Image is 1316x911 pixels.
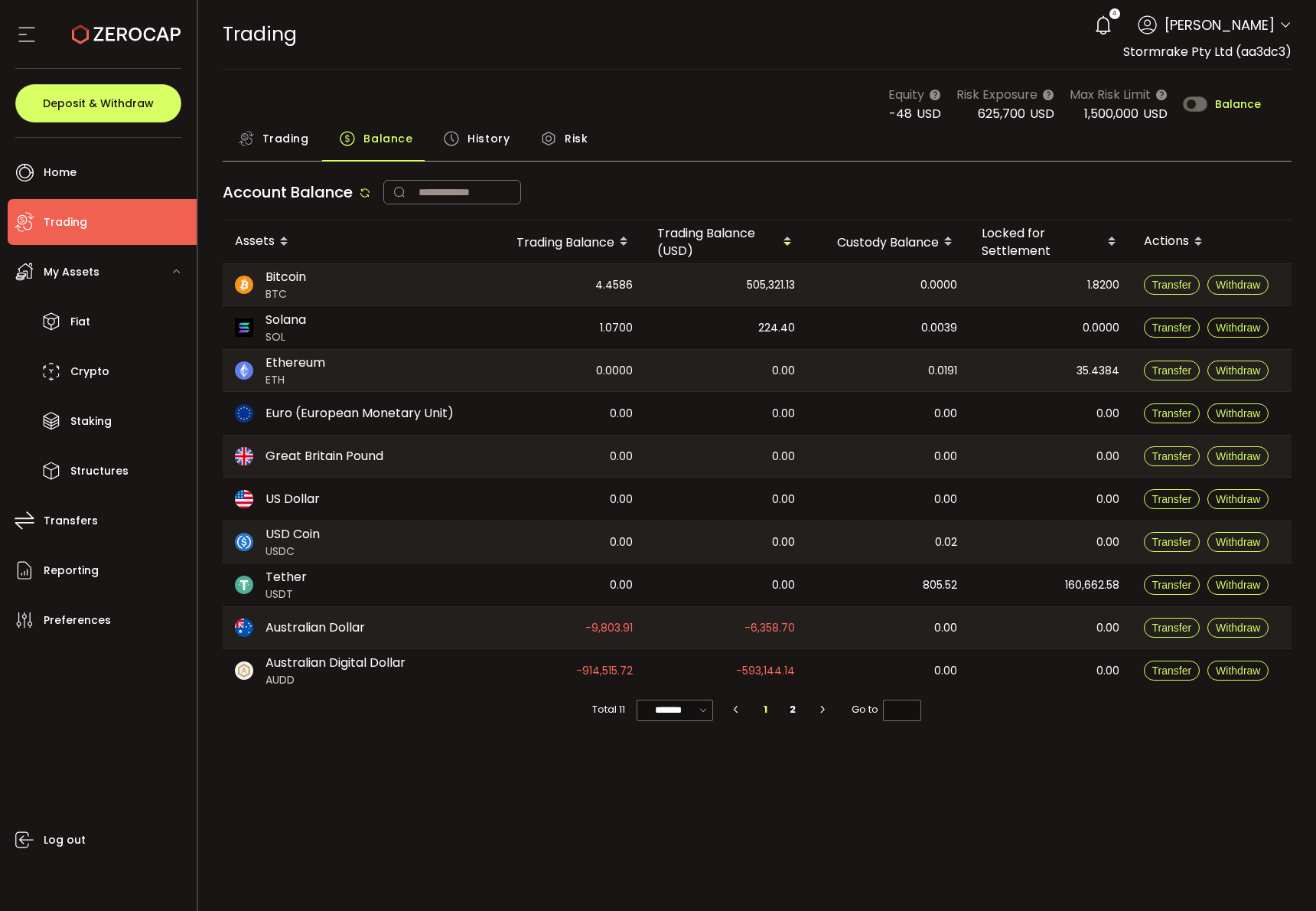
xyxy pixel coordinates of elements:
span: Transfer [1152,493,1192,505]
span: 0.0000 [1083,319,1119,337]
span: Preferences [44,609,111,632]
span: Withdraw [1216,322,1260,334]
span: Withdraw [1216,279,1260,291]
button: Transfer [1144,575,1200,595]
span: Balance [363,123,412,154]
span: 0.0000 [596,362,633,380]
span: USD [917,105,941,122]
span: SOL [265,329,306,345]
span: 0.00 [934,662,957,680]
span: Withdraw [1216,407,1260,420]
span: Withdraw [1216,622,1260,634]
span: Trading [44,211,87,233]
span: Account Balance [223,181,353,203]
span: 0.00 [1096,619,1119,637]
div: Locked for Settlement [969,224,1132,260]
button: Withdraw [1207,318,1269,338]
span: 0.00 [772,576,795,594]
span: 0.00 [610,534,633,551]
span: Go to [852,699,921,720]
span: -914,515.72 [576,662,633,680]
button: Withdraw [1207,361,1269,380]
span: Withdraw [1216,664,1260,677]
span: Transfer [1152,622,1192,634]
span: 4 [1112,8,1116,19]
span: 0.00 [772,448,795,465]
button: Transfer [1144,489,1200,509]
span: Ethereum [265,354,325,372]
span: 0.00 [1096,448,1119,465]
img: zuPXiwguUFiBOIQyqLOiXsnnNitlx7q4LCwEbLHADjIpTka+Lip0HH8D0VTrd02z+wEAAAAASUVORK5CYII= [235,661,253,680]
img: eur_portfolio.svg [235,404,253,423]
span: 35.4384 [1077,362,1119,380]
span: Bitcoin [265,268,306,286]
span: Stormrake Pty Ltd (aa3dc3) [1123,43,1292,60]
span: 1.8200 [1087,276,1119,294]
span: -593,144.14 [736,662,795,680]
span: 0.00 [610,491,633,508]
span: Transfer [1152,279,1192,291]
img: usdc_portfolio.svg [235,533,253,551]
span: Staking [70,410,112,433]
span: Withdraw [1216,579,1260,591]
button: Transfer [1144,361,1200,380]
span: Australian Dollar [265,619,365,637]
span: Crypto [70,361,109,383]
span: -6,358.70 [744,619,795,637]
span: Transfer [1152,407,1192,420]
span: 0.00 [772,534,795,551]
span: Australian Digital Dollar [265,654,406,672]
span: History [467,123,510,154]
span: Risk [565,123,588,154]
span: Risk Exposure [956,85,1037,104]
span: Max Risk Limit [1070,85,1151,104]
span: 0.0000 [920,276,957,294]
span: 0.02 [935,534,957,551]
span: 0.00 [772,362,795,380]
span: Deposit & Withdraw [43,98,154,109]
span: 0.00 [934,448,957,465]
span: USDT [265,586,307,602]
img: usdt_portfolio.svg [235,576,253,594]
span: AUDD [265,672,406,688]
span: -9,803.91 [585,619,633,637]
button: Transfer [1144,403,1200,423]
li: 1 [752,699,780,720]
span: Fiat [70,311,90,333]
span: USD Coin [265,525,320,544]
span: Transfers [44,510,98,532]
span: 625,700 [978,105,1025,122]
span: Transfer [1152,322,1192,334]
span: Equity [888,85,924,104]
span: USD [1030,105,1054,122]
span: ETH [265,372,325,388]
button: Withdraw [1207,661,1269,681]
img: gbp_portfolio.svg [235,447,253,465]
div: Assets [223,229,483,255]
img: btc_portfolio.svg [235,276,253,294]
span: Balance [1215,99,1261,109]
button: Transfer [1144,318,1200,338]
button: Withdraw [1207,618,1269,638]
span: 1,500,000 [1084,105,1138,122]
span: 224.40 [758,319,795,337]
span: Withdraw [1216,536,1260,548]
iframe: Chat Widget [1239,838,1316,911]
span: 0.0039 [921,319,957,337]
span: US Dollar [265,490,320,508]
span: -48 [889,105,912,122]
button: Withdraw [1207,403,1269,423]
span: 0.00 [1096,534,1119,551]
span: Structures [70,460,129,482]
span: Transfer [1152,364,1192,377]
span: Solana [265,311,306,329]
button: Withdraw [1207,532,1269,552]
span: Withdraw [1216,364,1260,377]
span: 0.00 [610,576,633,594]
img: aud_portfolio.svg [235,619,253,637]
span: 805.52 [923,576,957,594]
span: Reporting [44,560,99,582]
span: Log out [44,829,86,851]
button: Withdraw [1207,446,1269,466]
span: 0.00 [1096,405,1119,423]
